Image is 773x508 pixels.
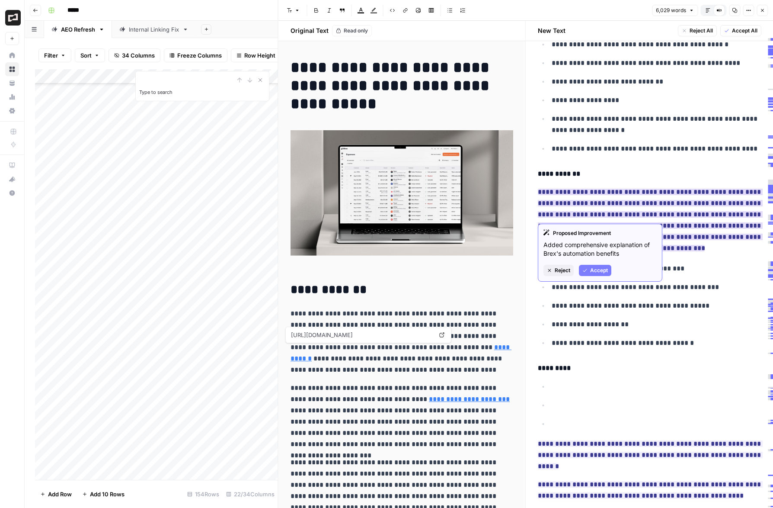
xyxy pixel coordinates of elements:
span: 6,029 words [656,6,686,14]
button: Help + Support [5,186,19,200]
div: What's new? [6,173,19,186]
button: Accept [579,265,611,276]
button: Filter [38,48,71,62]
a: Usage [5,90,19,104]
a: Home [5,48,19,62]
span: Add 10 Rows [90,490,125,498]
div: Proposed Improvement [543,229,657,237]
div: AEO Refresh [61,25,95,34]
span: Read only [344,27,368,35]
span: Reject All [689,27,712,35]
button: 6,029 words [652,5,698,16]
a: Your Data [5,76,19,90]
span: Freeze Columns [177,51,222,60]
button: Close Search [255,75,265,85]
span: Sort [80,51,92,60]
button: Reject All [677,25,716,36]
span: Row Height [244,51,275,60]
button: Add 10 Rows [77,487,130,501]
button: Workspace: Brex [5,7,19,29]
p: Added comprehensive explanation of Brex's automation benefits [543,241,657,258]
a: AirOps Academy [5,158,19,172]
button: 34 Columns [109,48,160,62]
a: Settings [5,104,19,118]
label: Type to search [139,89,172,95]
div: 154 Rows [184,487,223,501]
h2: Original Text [285,26,329,35]
button: Row Height [231,48,281,62]
a: AEO Refresh [44,21,112,38]
button: Accept All [720,25,761,36]
span: Accept [590,267,608,274]
div: 22/34 Columns [223,487,278,501]
div: Internal Linking Fix [129,25,179,34]
button: Reject [543,265,574,276]
img: Brex Logo [5,10,21,26]
button: What's new? [5,172,19,186]
span: [URL][DOMAIN_NAME] [289,327,434,343]
h2: New Text [538,26,565,35]
button: Sort [75,48,105,62]
button: Add Row [35,487,77,501]
span: 34 Columns [122,51,155,60]
span: Accept All [731,27,757,35]
span: Add Row [48,490,72,498]
span: Reject [555,267,570,274]
a: Internal Linking Fix [112,21,196,38]
a: Browse [5,62,19,76]
span: Filter [44,51,58,60]
button: Freeze Columns [164,48,227,62]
